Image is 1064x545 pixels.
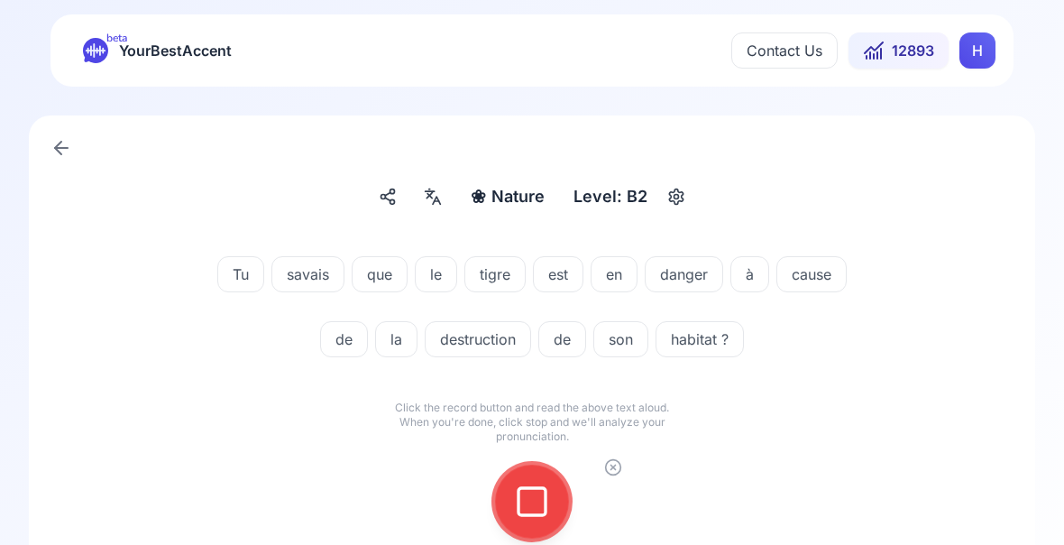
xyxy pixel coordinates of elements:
span: de [321,328,367,350]
span: son [594,328,647,350]
button: HH [959,32,995,69]
span: habitat ? [656,328,743,350]
button: est [533,256,583,292]
span: beta [106,31,127,45]
button: tigre [464,256,526,292]
div: H [959,32,995,69]
span: 12893 [892,40,934,61]
span: cause [777,263,846,285]
span: le [416,263,456,285]
button: 12893 [848,32,949,69]
button: Tu [217,256,264,292]
span: de [539,328,585,350]
span: ❀ [471,184,486,209]
button: savais [271,256,344,292]
span: destruction [426,328,530,350]
button: de [320,321,368,357]
button: destruction [425,321,531,357]
button: Level: B2 [566,180,691,213]
button: le [415,256,457,292]
button: son [593,321,648,357]
button: cause [776,256,847,292]
button: habitat ? [656,321,744,357]
span: Nature [491,184,545,209]
span: la [376,328,417,350]
div: Level: B2 [566,180,655,213]
p: Click the record button and read the above text aloud. When you're done, click stop and we'll ana... [388,401,676,444]
span: Tu [218,263,263,285]
button: danger [645,256,723,292]
span: est [534,263,582,285]
span: en [592,263,637,285]
button: en [591,256,637,292]
span: à [731,263,768,285]
button: que [352,256,408,292]
span: YourBestAccent [119,38,232,63]
button: ❀Nature [463,180,552,213]
button: Contact Us [731,32,838,69]
span: tigre [465,263,525,285]
button: la [375,321,417,357]
span: danger [646,263,722,285]
span: que [353,263,407,285]
span: savais [272,263,344,285]
a: betaYourBestAccent [69,38,246,63]
button: à [730,256,769,292]
button: de [538,321,586,357]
